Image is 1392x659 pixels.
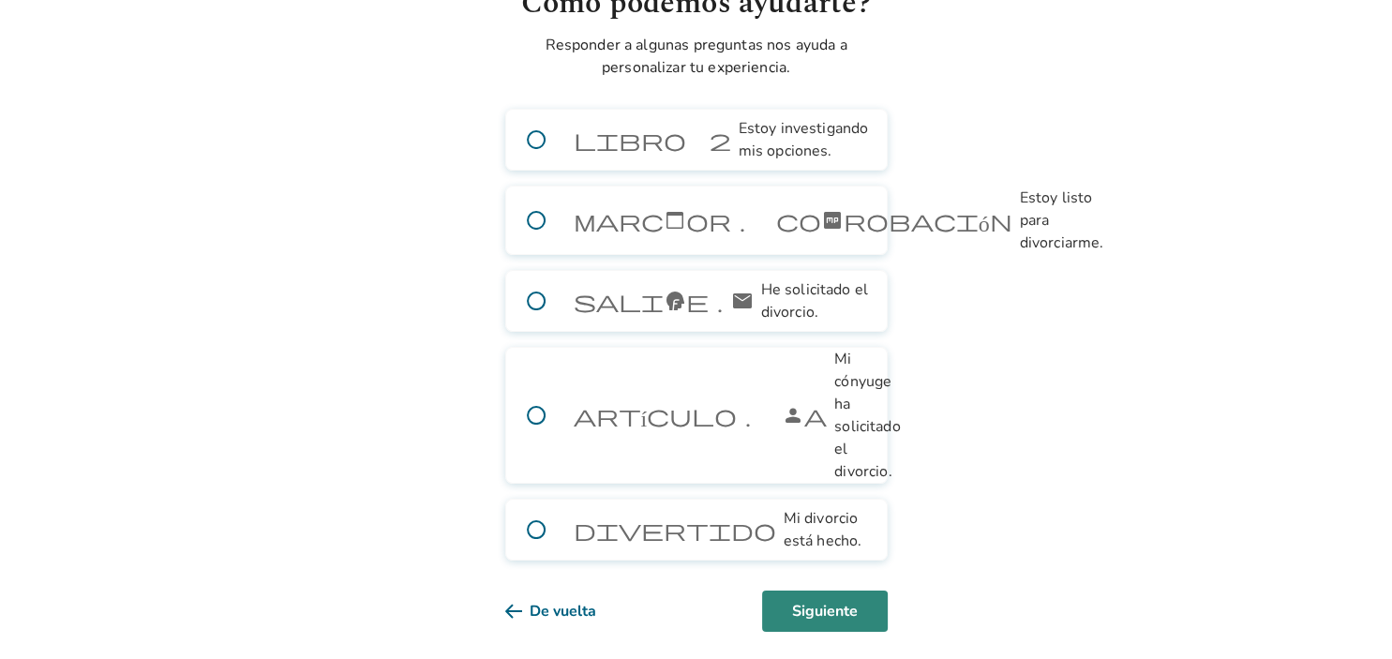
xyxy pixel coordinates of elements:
div: Widget de chat [1298,569,1392,659]
span: marcador. Comprobación [574,209,1012,232]
span: Estoy investigando mis opciones. [739,117,887,162]
iframe: Chat Widget [1298,569,1392,659]
p: Responder a algunas preguntas nos ayuda a personalizar tu experiencia. [505,34,888,79]
span: saliente.mail [574,290,754,312]
span: Mi divorcio está hecho. [784,507,887,552]
button: Siguiente [762,591,888,632]
span: He solicitado el divorcio. [761,278,887,323]
span: artículo. persona [574,404,828,427]
span: libro 2 [574,128,731,151]
span: Divertido [574,518,776,541]
span: Mi cónyuge ha solicitado el divorcio. [834,348,901,483]
span: Estoy listo para divorciarme. [1020,187,1104,254]
button: De vuelta [505,591,626,632]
